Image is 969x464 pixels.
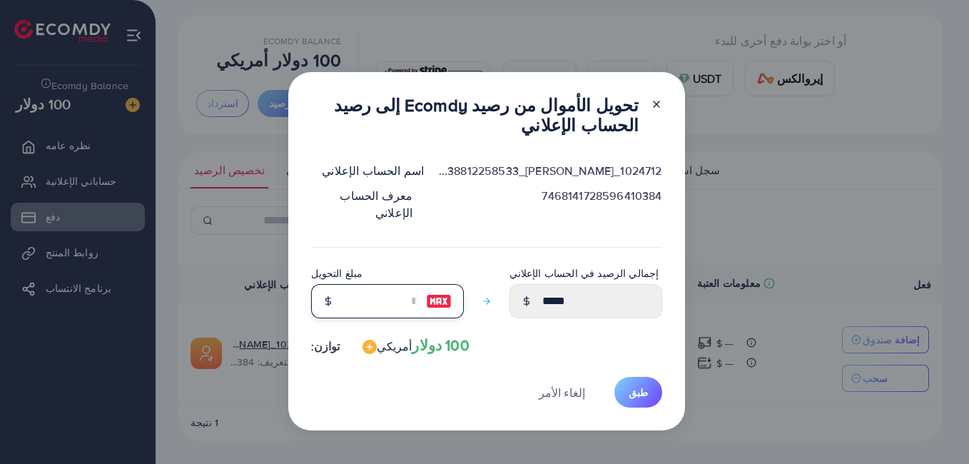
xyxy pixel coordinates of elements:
[300,163,425,179] div: اسم الحساب الإعلاني
[614,377,662,408] button: طبق
[426,293,452,310] img: صورة
[362,340,377,354] img: صورة
[539,385,585,400] span: إلغاء الأمر
[424,163,673,179] div: 1024712_[PERSON_NAME]_AFtechnologies_1738812258533
[629,385,648,400] span: طبق
[377,335,469,355] font: 100 دولار
[311,266,363,281] label: مبلغ التحويل
[300,188,425,221] div: معرف الحساب الإعلاني
[311,338,340,355] span: توازن:
[311,95,639,136] h3: تحويل الأموال من رصيد Ecomdy إلى رصيد الحساب الإعلاني
[377,338,412,354] span: أمريكي
[521,377,603,408] button: إلغاء الأمر
[908,400,958,453] iframe: Chat
[424,188,673,221] div: 7468141728596410384
[509,266,659,281] label: إجمالي الرصيد في الحساب الإعلاني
